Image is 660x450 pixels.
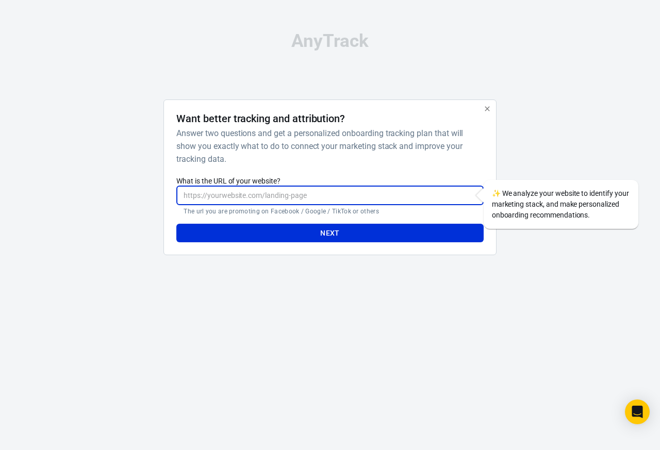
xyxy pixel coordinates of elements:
div: Open Intercom Messenger [625,399,650,424]
input: https://yourwebsite.com/landing-page [176,186,483,205]
p: The url you are promoting on Facebook / Google / TikTok or others [184,207,476,215]
label: What is the URL of your website? [176,176,483,186]
span: sparkles [492,189,501,197]
div: We analyze your website to identify your marketing stack, and make personalized onboarding recomm... [484,180,638,229]
button: Next [176,224,483,243]
h6: Answer two questions and get a personalized onboarding tracking plan that will show you exactly w... [176,127,479,165]
div: AnyTrack [72,32,588,50]
h4: Want better tracking and attribution? [176,112,345,125]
